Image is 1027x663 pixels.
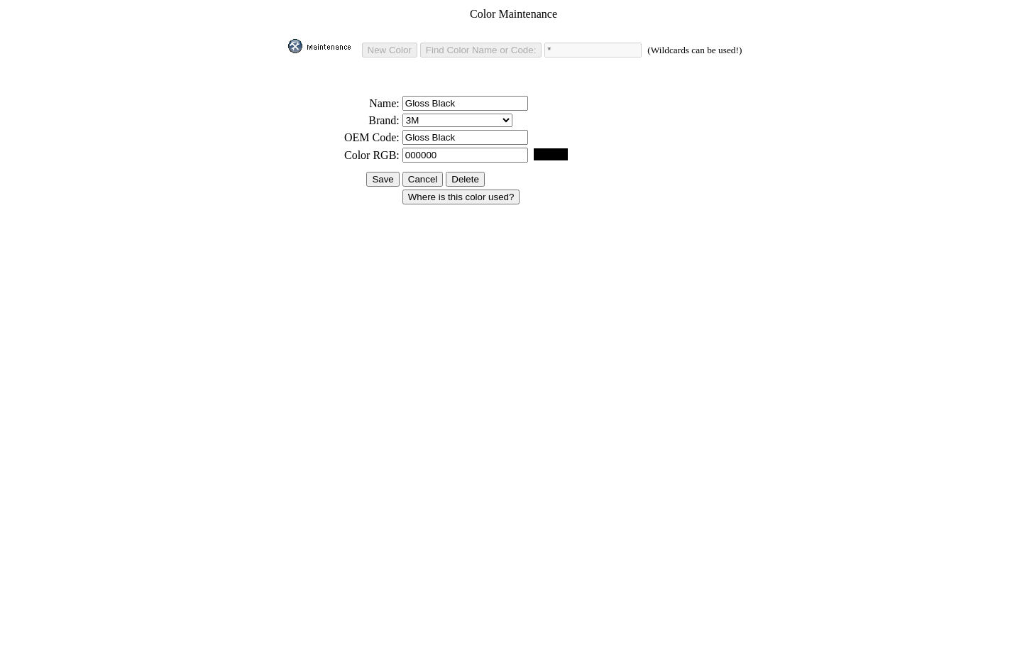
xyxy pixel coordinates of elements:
img: maint.gif [288,39,359,53]
td: OEM Code: [285,129,400,146]
input: Where is this color used? [402,190,520,204]
small: (Wildcards can be used!) [647,45,742,55]
input: Cancel [402,172,444,187]
input: Find Color Name or Code: [420,43,542,57]
input: Be careful! Delete cannot be un-done! [446,172,485,187]
input: New Color [362,43,417,57]
td: Name: [285,95,400,111]
td: Color RGB: [285,147,400,163]
td: Color Maintenance [285,7,743,21]
td: Brand: [285,113,400,128]
input: Save [366,172,399,187]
